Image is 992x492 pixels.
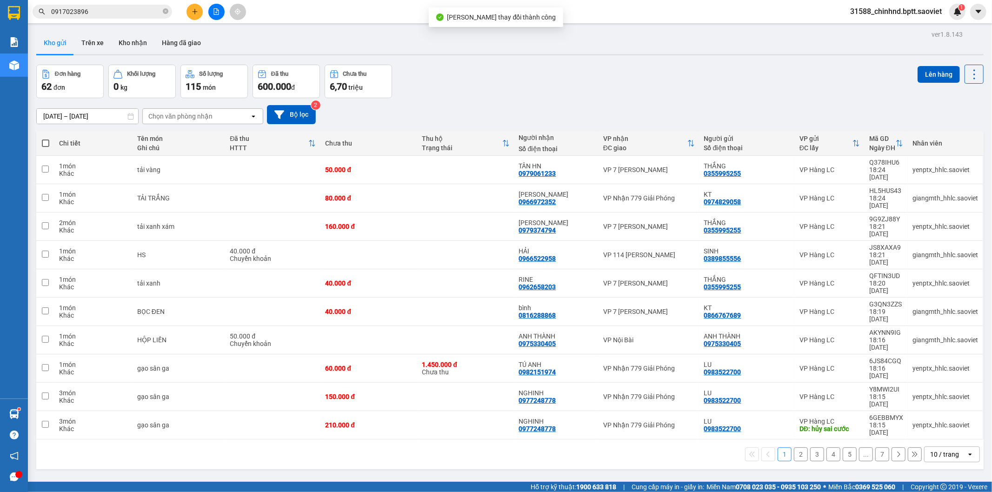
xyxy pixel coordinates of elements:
[576,483,616,491] strong: 1900 633 818
[127,71,155,77] div: Khối lượng
[799,393,860,400] div: VP Hàng LC
[869,272,903,279] div: QFTIN3UD
[795,131,865,156] th: Toggle SortBy
[230,4,246,20] button: aim
[869,144,896,152] div: Ngày ĐH
[865,131,908,156] th: Toggle SortBy
[36,65,104,98] button: Đơn hàng62đơn
[59,389,128,397] div: 3 món
[137,166,220,173] div: tải vàng
[519,255,556,262] div: 0966522958
[519,332,594,340] div: ANH THÀNH
[59,361,128,368] div: 1 món
[912,251,978,259] div: giangmth_hhlc.saoviet
[137,279,220,287] div: tải xanh
[154,32,208,54] button: Hàng đã giao
[902,482,904,492] span: |
[10,452,19,460] span: notification
[519,198,556,206] div: 0966972352
[137,365,220,372] div: gạo sân ga
[869,357,903,365] div: 6JS84CGQ
[250,113,257,120] svg: open
[37,109,138,124] input: Select a date range.
[603,194,695,202] div: VP Nhận 779 Giải Phóng
[199,71,223,77] div: Số lượng
[230,144,308,152] div: HTTT
[330,81,347,92] span: 6,70
[869,414,903,421] div: 6GEBBMYX
[704,191,790,198] div: KT
[869,386,903,393] div: Y8MWI2UI
[704,144,790,152] div: Số điện thoại
[120,84,127,91] span: kg
[10,431,19,439] span: question-circle
[599,131,699,156] th: Toggle SortBy
[519,145,594,153] div: Số điện thoại
[230,247,316,255] div: 40.000 đ
[325,308,413,315] div: 40.000 đ
[343,71,367,77] div: Chưa thu
[912,336,978,344] div: giangmth_hhlc.saoviet
[59,340,128,347] div: Khác
[799,308,860,315] div: VP Hàng LC
[230,255,316,262] div: Chuyển khoản
[706,482,821,492] span: Miền Nam
[519,247,594,255] div: HẢI
[59,162,128,170] div: 1 món
[519,283,556,291] div: 0962658203
[53,84,65,91] span: đơn
[186,4,203,20] button: plus
[603,336,695,344] div: VP Nội Bài
[704,170,741,177] div: 0355995255
[855,483,895,491] strong: 0369 525 060
[869,223,903,238] div: 18:21 [DATE]
[799,425,860,432] div: DĐ: hủy sai cước
[799,223,860,230] div: VP Hàng LC
[192,8,198,15] span: plus
[59,226,128,234] div: Khác
[213,8,220,15] span: file-add
[59,397,128,404] div: Khác
[59,191,128,198] div: 1 món
[111,32,154,54] button: Kho nhận
[519,389,594,397] div: NGHINH
[258,81,291,92] span: 600.000
[163,8,168,14] span: close-circle
[519,312,556,319] div: 0816288868
[225,131,320,156] th: Toggle SortBy
[843,6,949,17] span: 31588_chinhnd.bptt.saoviet
[799,135,852,142] div: VP gửi
[137,308,220,315] div: BỌC ĐEN
[436,13,444,21] span: check-circle
[869,300,903,308] div: G3QN3ZZS
[137,421,220,429] div: gạo sân ga
[603,308,695,315] div: VP 7 [PERSON_NAME]
[918,66,960,83] button: Lên hàng
[137,336,220,344] div: HỘP LIỀN
[704,397,741,404] div: 0983522700
[704,198,741,206] div: 0974829058
[59,332,128,340] div: 1 món
[869,308,903,323] div: 18:19 [DATE]
[8,6,20,20] img: logo-vxr
[778,447,792,461] button: 1
[843,447,857,461] button: 5
[447,13,556,21] span: [PERSON_NAME] thay đổi thành công
[704,219,790,226] div: THẮNG
[704,226,741,234] div: 0355995255
[704,332,790,340] div: ANH THÀNH
[794,447,808,461] button: 2
[531,482,616,492] span: Hỗ trợ kỹ thuật:
[519,219,594,226] div: LÊ ĐĂNG TÚ
[41,81,52,92] span: 62
[59,247,128,255] div: 1 món
[9,60,19,70] img: warehouse-icon
[823,485,826,489] span: ⚪️
[418,131,514,156] th: Toggle SortBy
[186,81,201,92] span: 115
[519,425,556,432] div: 0977248778
[59,304,128,312] div: 1 món
[932,29,963,40] div: ver 1.8.143
[974,7,983,16] span: caret-down
[810,447,824,461] button: 3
